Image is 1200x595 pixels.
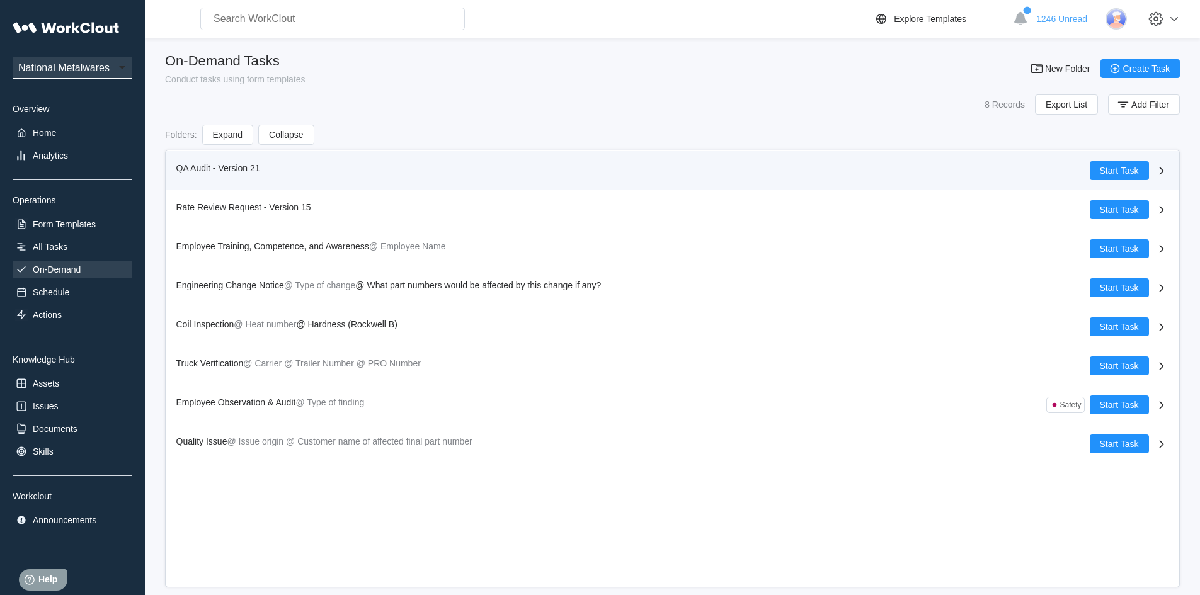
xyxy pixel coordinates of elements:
[33,219,96,229] div: Form Templates
[369,241,446,251] mark: @ Employee Name
[13,443,132,460] a: Skills
[286,436,472,446] mark: @ Customer name of affected final part number
[166,229,1179,268] a: Employee Training, Competence, and Awareness@ Employee NameStart Task
[1090,200,1149,219] button: Start Task
[13,104,132,114] div: Overview
[13,375,132,392] a: Assets
[296,319,397,329] span: @ Hardness (Rockwell B)
[13,147,132,164] a: Analytics
[176,436,227,446] span: Quality Issue
[1036,14,1087,24] span: 1246 Unread
[13,306,132,324] a: Actions
[13,491,132,501] div: Workclout
[1090,395,1149,414] button: Start Task
[1106,8,1127,30] img: user-3.png
[1108,94,1180,115] button: Add Filter
[33,310,62,320] div: Actions
[165,53,306,69] div: On-Demand Tasks
[166,346,1179,385] a: Truck Verification@ Carrier@ Trailer Number@ PRO NumberStart Task
[1100,244,1139,253] span: Start Task
[176,397,296,407] span: Employee Observation & Audit
[1090,356,1149,375] button: Start Task
[258,125,314,145] button: Collapse
[357,358,421,368] mark: @ PRO Number
[234,319,296,329] mark: @ Heat number
[33,515,96,525] div: Announcements
[1035,94,1098,115] button: Export List
[1022,59,1100,78] button: New Folder
[894,14,966,24] div: Explore Templates
[1090,317,1149,336] button: Start Task
[1100,439,1139,448] span: Start Task
[1060,400,1081,409] div: Safety
[1090,278,1149,297] button: Start Task
[166,190,1179,229] a: Rate Review Request - Version 15Start Task
[176,280,284,290] span: Engineering Change Notice
[13,511,132,529] a: Announcements
[13,124,132,142] a: Home
[1100,400,1139,409] span: Start Task
[200,8,465,30] input: Search WorkClout
[166,268,1179,307] a: Engineering Change Notice@ Type of change@ What part numbers would be affected by this change if ...
[33,378,59,388] div: Assets
[165,130,197,140] div: Folders :
[1123,64,1170,73] span: Create Task
[166,385,1179,424] a: Employee Observation & Audit@ Type of findingSafetyStart Task
[1100,166,1139,175] span: Start Task
[13,420,132,438] a: Documents
[13,195,132,205] div: Operations
[295,397,364,407] mark: @ Type of finding
[269,130,303,139] span: Collapse
[1100,361,1139,370] span: Start Task
[13,261,132,278] a: On-Demand
[176,163,260,173] span: QA Audit - Version 21
[874,11,1007,26] a: Explore Templates
[33,424,77,434] div: Documents
[1090,239,1149,258] button: Start Task
[243,358,282,368] mark: @ Carrier
[985,99,1025,110] div: 8 Records
[13,215,132,233] a: Form Templates
[33,242,67,252] div: All Tasks
[176,202,311,212] span: Rate Review Request - Version 15
[166,151,1179,190] a: QA Audit - Version 21Start Task
[1090,161,1149,180] button: Start Task
[1100,283,1139,292] span: Start Task
[13,238,132,256] a: All Tasks
[33,150,68,161] div: Analytics
[213,130,243,139] span: Expand
[13,397,132,415] a: Issues
[1046,100,1087,109] span: Export List
[176,319,234,329] span: Coil Inspection
[1100,59,1180,78] button: Create Task
[1045,64,1090,73] span: New Folder
[166,424,1179,463] a: Quality Issue@ Issue origin@ Customer name of affected final part numberStart Task
[284,280,356,290] mark: @ Type of change
[33,264,81,275] div: On-Demand
[1100,205,1139,214] span: Start Task
[176,241,369,251] span: Employee Training, Competence, and Awareness
[176,358,244,368] span: Truck Verification
[13,283,132,301] a: Schedule
[165,74,306,84] div: Conduct tasks using form templates
[1131,100,1169,109] span: Add Filter
[227,436,283,446] mark: @ Issue origin
[33,287,69,297] div: Schedule
[166,307,1179,346] a: Coil Inspection@ Heat number@ Hardness (Rockwell B)Start Task
[33,128,56,138] div: Home
[355,280,601,290] span: @ What part numbers would be affected by this change if any?
[33,401,58,411] div: Issues
[33,446,54,456] div: Skills
[284,358,354,368] mark: @ Trailer Number
[1090,434,1149,453] button: Start Task
[202,125,253,145] button: Expand
[1100,322,1139,331] span: Start Task
[13,354,132,365] div: Knowledge Hub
